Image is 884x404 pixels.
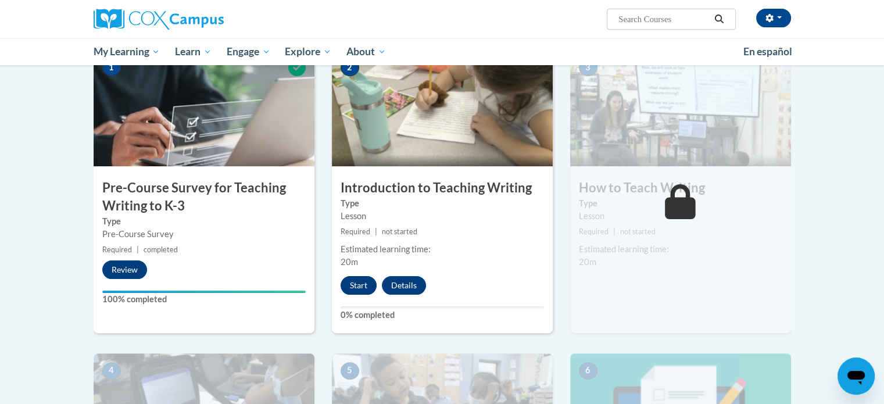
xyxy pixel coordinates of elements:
[332,179,553,197] h3: Introduction to Teaching Writing
[346,45,386,59] span: About
[102,291,306,293] div: Your progress
[570,50,791,166] img: Course Image
[743,45,792,58] span: En español
[341,276,377,295] button: Start
[341,362,359,380] span: 5
[613,227,615,236] span: |
[137,245,139,254] span: |
[341,257,358,267] span: 20m
[102,245,132,254] span: Required
[756,9,791,27] button: Account Settings
[579,257,596,267] span: 20m
[736,40,800,64] a: En español
[102,362,121,380] span: 4
[341,227,370,236] span: Required
[341,210,544,223] div: Lesson
[277,38,339,65] a: Explore
[579,59,597,76] span: 3
[102,260,147,279] button: Review
[175,45,212,59] span: Learn
[94,9,314,30] a: Cox Campus
[144,245,178,254] span: completed
[94,50,314,166] img: Course Image
[341,243,544,256] div: Estimated learning time:
[102,293,306,306] label: 100% completed
[102,59,121,76] span: 1
[102,228,306,241] div: Pre-Course Survey
[227,45,270,59] span: Engage
[94,179,314,215] h3: Pre-Course Survey for Teaching Writing to K-3
[579,243,782,256] div: Estimated learning time:
[339,38,393,65] a: About
[838,357,875,395] iframe: Button to launch messaging window
[710,12,728,26] button: Search
[382,276,426,295] button: Details
[570,179,791,197] h3: How to Teach Writing
[620,227,656,236] span: not started
[167,38,219,65] a: Learn
[94,9,224,30] img: Cox Campus
[332,50,553,166] img: Course Image
[341,197,544,210] label: Type
[86,38,168,65] a: My Learning
[579,227,609,236] span: Required
[382,227,417,236] span: not started
[579,197,782,210] label: Type
[76,38,808,65] div: Main menu
[341,59,359,76] span: 2
[617,12,710,26] input: Search Courses
[102,215,306,228] label: Type
[579,362,597,380] span: 6
[579,210,782,223] div: Lesson
[219,38,278,65] a: Engage
[285,45,331,59] span: Explore
[341,309,544,321] label: 0% completed
[93,45,160,59] span: My Learning
[375,227,377,236] span: |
